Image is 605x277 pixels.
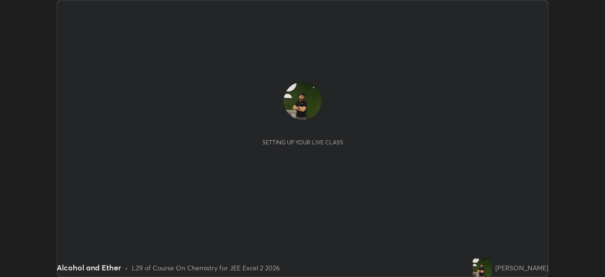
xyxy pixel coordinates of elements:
img: f50b3a2f329144b188e9657394f95d2f.jpg [473,258,492,277]
div: [PERSON_NAME] [495,263,548,273]
div: L29 of Course On Chemistry for JEE Excel 2 2026 [132,263,280,273]
div: Alcohol and Ether [57,262,121,273]
img: f50b3a2f329144b188e9657394f95d2f.jpg [284,82,321,120]
div: • [125,263,128,273]
div: Setting up your live class [262,139,343,146]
